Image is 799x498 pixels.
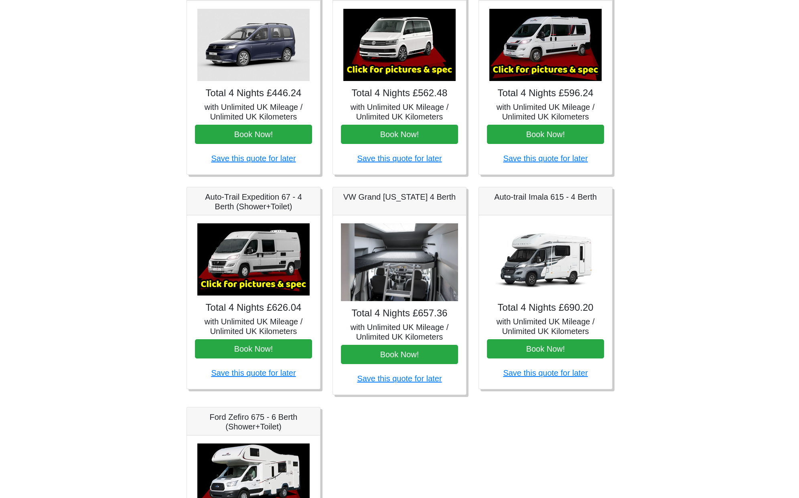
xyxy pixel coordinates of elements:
[195,339,312,358] button: Book Now!
[195,317,312,336] h5: with Unlimited UK Mileage / Unlimited UK Kilometers
[197,9,310,81] img: VW Caddy California Maxi
[489,223,602,296] img: Auto-trail Imala 615 - 4 Berth
[503,154,588,163] a: Save this quote for later
[195,87,312,99] h4: Total 4 Nights £446.24
[211,368,296,377] a: Save this quote for later
[487,192,604,202] h5: Auto-trail Imala 615 - 4 Berth
[489,9,602,81] img: Auto-Trail Expedition 66 - 2 Berth (Shower+Toilet)
[341,223,458,302] img: VW Grand California 4 Berth
[341,345,458,364] button: Book Now!
[341,192,458,202] h5: VW Grand [US_STATE] 4 Berth
[195,125,312,144] button: Book Now!
[487,317,604,336] h5: with Unlimited UK Mileage / Unlimited UK Kilometers
[195,102,312,121] h5: with Unlimited UK Mileage / Unlimited UK Kilometers
[197,223,310,296] img: Auto-Trail Expedition 67 - 4 Berth (Shower+Toilet)
[341,125,458,144] button: Book Now!
[341,308,458,319] h4: Total 4 Nights £657.36
[211,154,296,163] a: Save this quote for later
[341,102,458,121] h5: with Unlimited UK Mileage / Unlimited UK Kilometers
[487,339,604,358] button: Book Now!
[195,192,312,211] h5: Auto-Trail Expedition 67 - 4 Berth (Shower+Toilet)
[343,9,456,81] img: VW California Ocean T6.1 (Auto, Awning)
[487,125,604,144] button: Book Now!
[195,412,312,431] h5: Ford Zefiro 675 - 6 Berth (Shower+Toilet)
[195,302,312,314] h4: Total 4 Nights £626.04
[487,302,604,314] h4: Total 4 Nights £690.20
[357,374,442,383] a: Save this quote for later
[487,87,604,99] h4: Total 4 Nights £596.24
[357,154,442,163] a: Save this quote for later
[503,368,588,377] a: Save this quote for later
[341,87,458,99] h4: Total 4 Nights £562.48
[487,102,604,121] h5: with Unlimited UK Mileage / Unlimited UK Kilometers
[341,322,458,342] h5: with Unlimited UK Mileage / Unlimited UK Kilometers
